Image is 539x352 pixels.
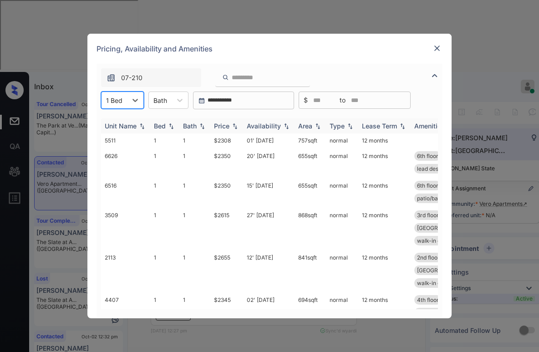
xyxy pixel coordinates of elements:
[150,177,179,207] td: 1
[358,291,411,321] td: 12 months
[346,123,355,129] img: sorting
[210,291,243,321] td: $2345
[179,249,210,291] td: 1
[417,280,453,286] span: walk-in closet
[417,195,452,202] span: patio/balcony
[137,123,147,129] img: sorting
[179,207,210,249] td: 1
[243,291,295,321] td: 02' [DATE]
[326,207,358,249] td: normal
[398,123,407,129] img: sorting
[326,291,358,321] td: normal
[326,249,358,291] td: normal
[330,122,345,130] div: Type
[304,95,308,105] span: $
[198,123,207,129] img: sorting
[101,249,150,291] td: 2113
[121,73,142,83] span: 07-210
[210,133,243,148] td: $2308
[295,249,326,291] td: 841 sqft
[417,224,473,231] span: [GEOGRAPHIC_DATA]
[417,212,439,219] span: 3rd floor
[298,122,312,130] div: Area
[222,73,229,82] img: icon-zuma
[243,133,295,148] td: 01' [DATE]
[417,237,453,244] span: walk-in closet
[210,177,243,207] td: $2350
[214,122,229,130] div: Price
[101,177,150,207] td: 6516
[247,122,281,130] div: Availability
[179,291,210,321] td: 1
[358,148,411,177] td: 12 months
[295,133,326,148] td: 757 sqft
[429,70,440,81] img: icon-zuma
[282,123,291,129] img: sorting
[358,249,411,291] td: 12 months
[101,148,150,177] td: 6626
[179,177,210,207] td: 1
[101,207,150,249] td: 3509
[362,122,397,130] div: Lease Term
[358,177,411,207] td: 12 months
[326,148,358,177] td: normal
[417,182,438,189] span: 6th floor
[150,291,179,321] td: 1
[417,267,473,274] span: [GEOGRAPHIC_DATA]
[358,207,411,249] td: 12 months
[417,254,440,261] span: 2nd floor
[295,148,326,177] td: 655 sqft
[87,34,452,64] div: Pricing, Availability and Amenities
[179,133,210,148] td: 1
[243,148,295,177] td: 20' [DATE]
[150,148,179,177] td: 1
[101,133,150,148] td: 5511
[417,296,439,303] span: 4th floor
[295,177,326,207] td: 655 sqft
[313,123,322,129] img: sorting
[150,249,179,291] td: 1
[243,207,295,249] td: 27' [DATE]
[167,123,176,129] img: sorting
[230,123,239,129] img: sorting
[295,291,326,321] td: 694 sqft
[210,207,243,249] td: $2615
[340,95,346,105] span: to
[326,133,358,148] td: normal
[179,148,210,177] td: 1
[210,148,243,177] td: $2350
[105,122,137,130] div: Unit Name
[432,44,442,53] img: close
[417,153,438,159] span: 6th floor
[295,207,326,249] td: 868 sqft
[101,291,150,321] td: 4407
[107,73,116,82] img: icon-zuma
[183,122,197,130] div: Bath
[326,177,358,207] td: normal
[414,122,445,130] div: Amenities
[417,165,461,172] span: lead design pac...
[154,122,166,130] div: Bed
[150,133,179,148] td: 1
[243,249,295,291] td: 12' [DATE]
[150,207,179,249] td: 1
[358,133,411,148] td: 12 months
[210,249,243,291] td: $2655
[243,177,295,207] td: 15' [DATE]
